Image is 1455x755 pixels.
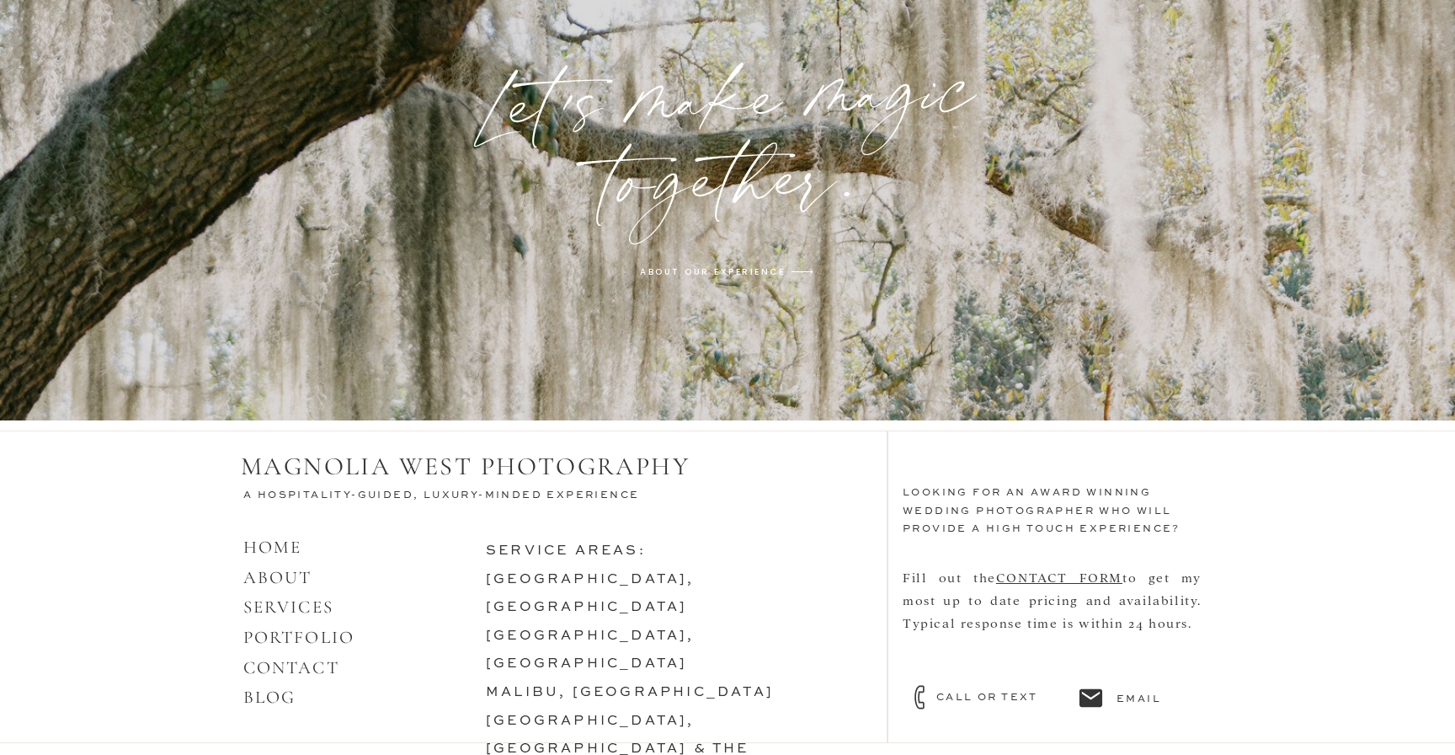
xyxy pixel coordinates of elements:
h2: MAGNOLIA WEST PHOTOGRAPHY [241,452,712,484]
h3: looking for an award winning WEDDING photographer who will provide a HIGH TOUCH experience? [903,485,1216,557]
a: HOMEABOUT [243,537,312,588]
a: PORTFOLIO [243,627,354,648]
h3: service areas: [486,538,845,715]
h3: A Hospitality-Guided, Luxury-Minded Experience [243,487,665,506]
a: CONTACT [243,657,339,678]
a: CONTACT FORM [996,569,1122,585]
a: about our experience [634,265,791,280]
a: [GEOGRAPHIC_DATA], [GEOGRAPHIC_DATA] [486,629,695,672]
a: malibu, [GEOGRAPHIC_DATA] [486,686,774,699]
a: email [1117,691,1195,706]
a: call or text [936,689,1069,704]
a: SERVICES [243,597,333,618]
a: BLOG [243,687,296,708]
p: Let's make magic together. [434,46,1021,225]
a: [GEOGRAPHIC_DATA], [GEOGRAPHIC_DATA] [486,573,695,615]
nav: Fill out the to get my most up to date pricing and availability. Typical response time is within ... [903,565,1202,697]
